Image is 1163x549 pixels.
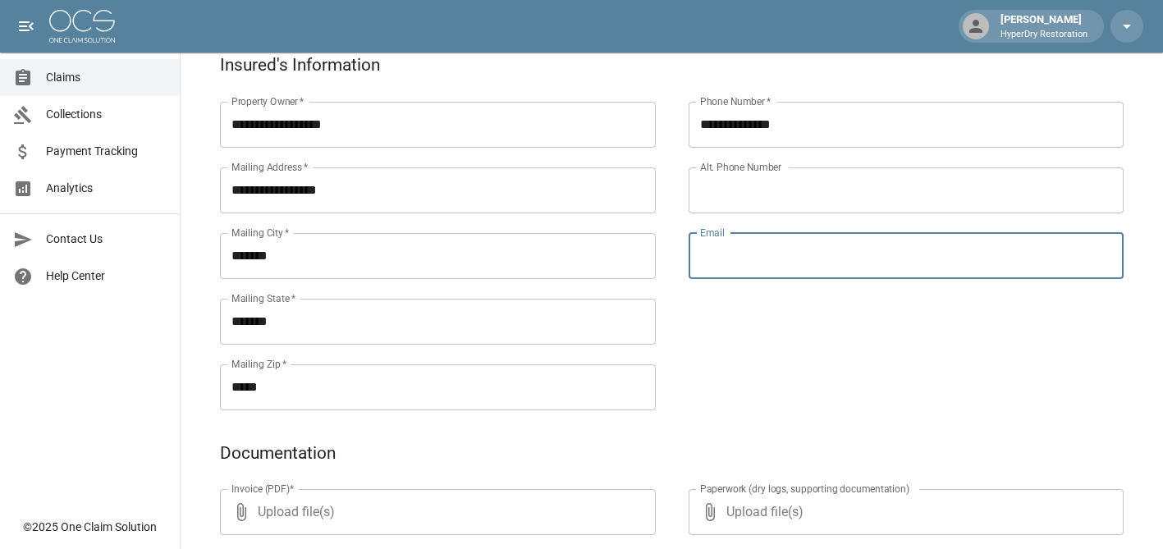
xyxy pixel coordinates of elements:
span: Contact Us [46,231,167,248]
label: Mailing Zip [231,357,287,371]
label: Email [700,226,725,240]
img: ocs-logo-white-transparent.png [49,10,115,43]
p: HyperDry Restoration [1000,28,1087,42]
span: Analytics [46,180,167,197]
span: Upload file(s) [258,489,611,535]
span: Help Center [46,268,167,285]
label: Mailing City [231,226,290,240]
span: Collections [46,106,167,123]
label: Paperwork (dry logs, supporting documentation) [700,482,909,496]
div: [PERSON_NAME] [994,11,1094,41]
span: Payment Tracking [46,143,167,160]
label: Property Owner [231,94,304,108]
span: Upload file(s) [726,489,1080,535]
div: © 2025 One Claim Solution [23,519,157,535]
button: open drawer [10,10,43,43]
label: Phone Number [700,94,771,108]
label: Alt. Phone Number [700,160,781,174]
label: Mailing State [231,291,295,305]
label: Mailing Address [231,160,308,174]
span: Claims [46,69,167,86]
label: Invoice (PDF)* [231,482,295,496]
